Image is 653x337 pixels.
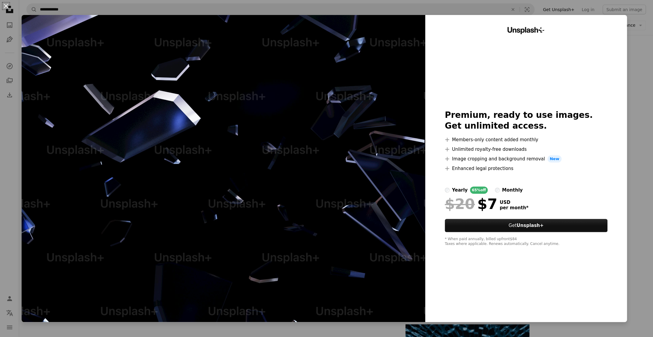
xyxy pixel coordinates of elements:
button: GetUnsplash+ [445,219,607,232]
span: USD [500,200,528,205]
div: yearly [452,186,468,194]
span: $20 [445,196,475,212]
input: yearly65%off [445,188,450,192]
li: Image cropping and background removal [445,155,607,163]
div: 65% off [470,186,488,194]
div: * When paid annually, billed upfront $84 Taxes where applicable. Renews automatically. Cancel any... [445,237,607,246]
span: per month * [500,205,528,210]
input: monthly [495,188,500,192]
div: monthly [502,186,523,194]
div: $7 [445,196,497,212]
li: Unlimited royalty-free downloads [445,146,607,153]
h2: Premium, ready to use images. Get unlimited access. [445,110,607,131]
li: Members-only content added monthly [445,136,607,143]
li: Enhanced legal protections [445,165,607,172]
strong: Unsplash+ [516,223,543,228]
span: New [547,155,562,163]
